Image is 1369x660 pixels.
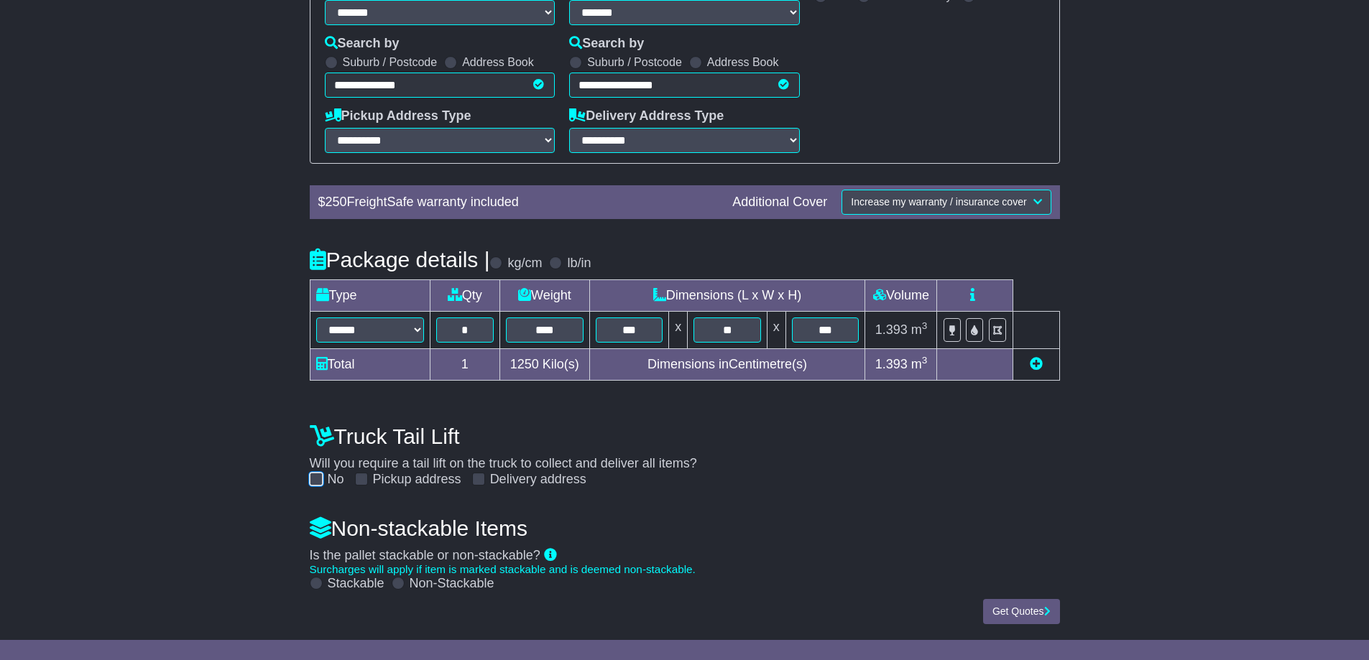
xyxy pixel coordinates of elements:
button: Get Quotes [983,599,1060,624]
td: x [767,311,785,348]
label: Suburb / Postcode [343,55,438,69]
label: No [328,472,344,488]
label: kg/cm [507,256,542,271]
button: Increase my warranty / insurance cover [842,190,1051,215]
label: Delivery address [490,472,586,488]
td: x [669,311,688,348]
span: Increase my warranty / insurance cover [851,196,1026,208]
h4: Non-stackable Items [310,516,1060,540]
div: Additional Cover [725,195,834,210]
label: Search by [569,36,644,52]
span: 1.393 [875,357,908,371]
span: 1250 [510,357,539,371]
label: Pickup address [373,472,461,488]
td: Dimensions (L x W x H) [589,279,865,311]
sup: 3 [922,320,928,331]
label: Address Book [707,55,779,69]
label: Pickup Address Type [325,108,471,124]
span: m [911,322,928,337]
label: Search by [325,36,400,52]
h4: Truck Tail Lift [310,424,1060,448]
sup: 3 [922,355,928,366]
span: 250 [326,195,347,209]
td: Volume [865,279,937,311]
label: Stackable [328,576,384,592]
h4: Package details | [310,248,490,271]
label: Non-Stackable [410,576,494,592]
div: Will you require a tail lift on the truck to collect and deliver all items? [303,417,1067,488]
label: Delivery Address Type [569,108,724,124]
div: $ FreightSafe warranty included [311,195,726,210]
a: Add new item [1030,357,1043,371]
span: m [911,357,928,371]
td: Qty [430,279,500,311]
label: Address Book [462,55,534,69]
td: Kilo(s) [500,348,590,380]
td: 1 [430,348,500,380]
div: Surcharges will apply if item is marked stackable and is deemed non-stackable. [310,563,1060,576]
label: lb/in [567,256,591,271]
td: Type [310,279,430,311]
td: Total [310,348,430,380]
td: Dimensions in Centimetre(s) [589,348,865,380]
span: Is the pallet stackable or non-stackable? [310,548,540,562]
label: Suburb / Postcode [587,55,682,69]
td: Weight [500,279,590,311]
span: 1.393 [875,322,908,337]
